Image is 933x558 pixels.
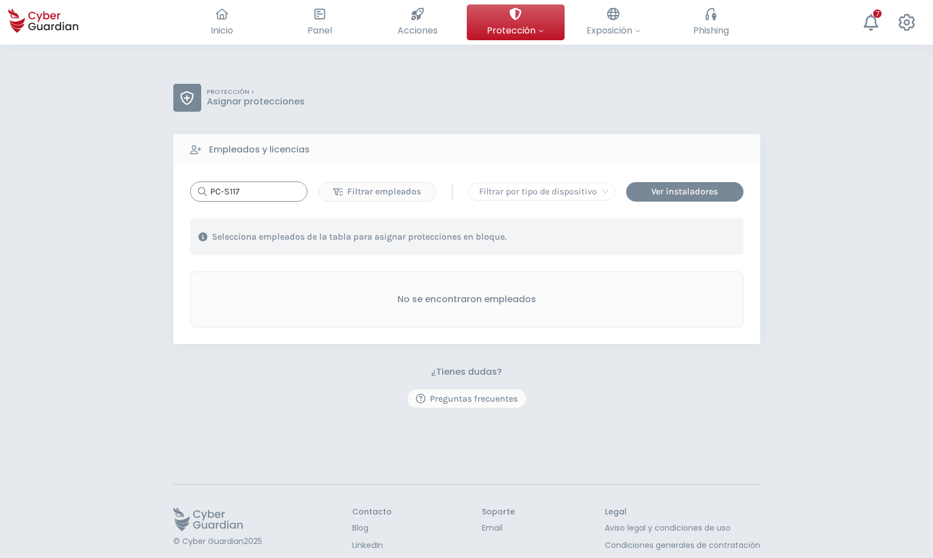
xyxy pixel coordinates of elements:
button: Phishing [662,4,760,40]
span: Inicio [211,23,233,37]
button: Preguntas frecuentes [407,389,527,408]
button: Filtrar empleados [319,182,436,202]
a: LinkedIn [352,540,392,551]
button: Inicio [173,4,271,40]
h3: Legal [605,507,760,517]
p: PROTECCIÓN > [207,88,305,96]
span: Phishing [693,23,729,37]
div: Ver instaladores [634,185,735,198]
button: Panel [271,4,369,40]
a: Blog [352,522,392,534]
span: Exposición [586,23,641,37]
div: Preguntas frecuentes [416,392,518,406]
h3: ¿Tienes dudas? [431,366,502,378]
p: © Cyber Guardian 2025 [173,537,262,547]
div: 7 [873,9,882,18]
div: Filtrar empleados [328,185,427,198]
a: Condiciones generales de contratación [605,540,760,551]
span: Panel [307,23,332,37]
span: Protección [487,23,544,37]
button: Protección [467,4,565,40]
button: Acciones [369,4,467,40]
p: Asignar protecciones [207,96,305,107]
div: No se encontraron empleados [190,271,743,327]
h3: Contacto [352,507,392,517]
a: Aviso legal y condiciones de uso [605,522,760,534]
input: Buscar... [190,182,307,202]
span: Acciones [397,23,438,37]
p: Selecciona empleados de la tabla para asignar protecciones en bloque. [212,231,506,242]
b: Empleados y licencias [209,143,310,156]
a: Email [482,522,515,534]
span: | [450,183,454,200]
button: Exposición [565,4,662,40]
button: Ver instaladores [626,182,743,202]
h3: Soporte [482,507,515,517]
